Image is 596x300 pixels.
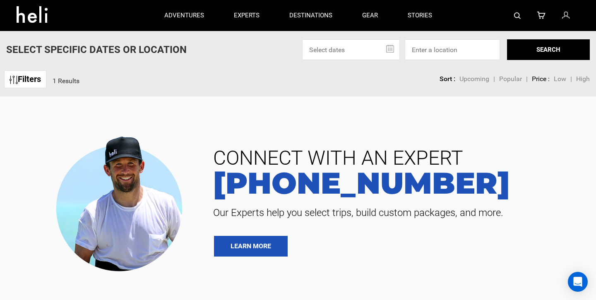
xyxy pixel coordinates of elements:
input: Enter a location [405,39,500,60]
li: | [526,74,528,84]
p: experts [234,11,260,20]
p: Select Specific Dates Or Location [6,43,187,57]
input: Select dates [302,39,400,60]
li: | [493,74,495,84]
button: SEARCH [507,39,590,60]
p: destinations [289,11,332,20]
span: High [576,75,590,83]
img: btn-icon.svg [10,76,18,84]
span: Our Experts help you select trips, build custom packages, and more. [207,206,584,219]
a: Filters [4,70,46,88]
li: Sort : [440,74,455,84]
a: [PHONE_NUMBER] [207,168,584,198]
li: Price : [532,74,550,84]
img: search-bar-icon.svg [514,12,521,19]
span: 1 Results [53,77,79,85]
span: Upcoming [459,75,489,83]
div: Open Intercom Messenger [568,272,588,292]
span: CONNECT WITH AN EXPERT [207,148,584,168]
span: Low [554,75,566,83]
span: Popular [499,75,522,83]
p: adventures [164,11,204,20]
li: | [570,74,572,84]
img: contact our team [50,130,195,276]
a: LEARN MORE [214,236,288,257]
